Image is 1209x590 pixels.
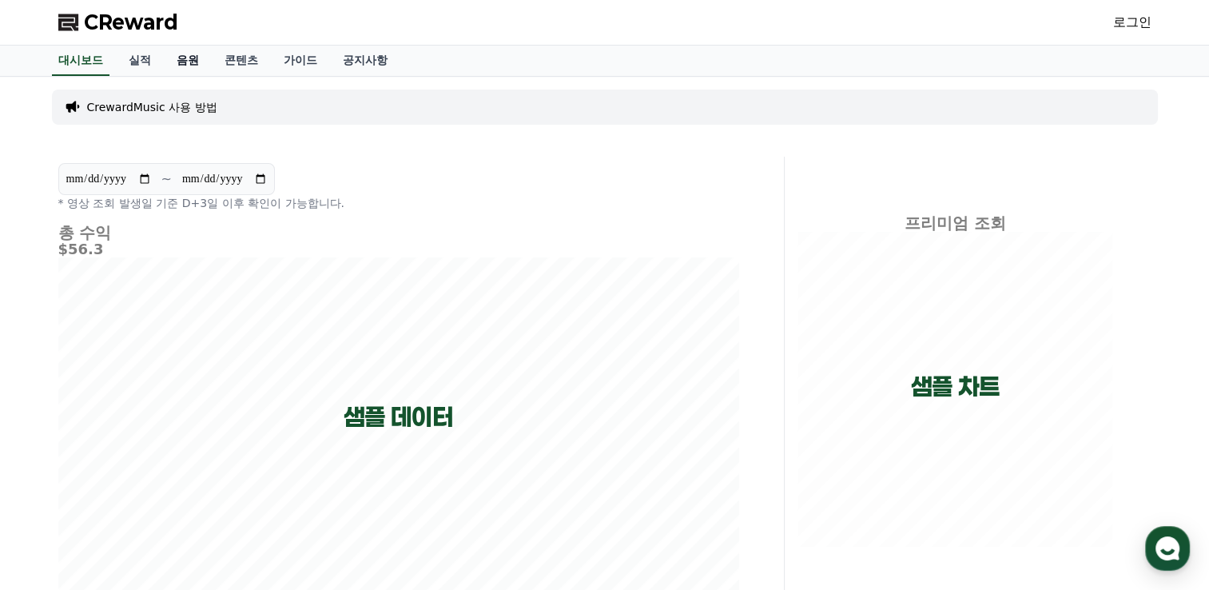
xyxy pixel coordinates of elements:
[58,10,178,35] a: CReward
[5,457,105,497] a: 홈
[247,481,266,494] span: 설정
[84,10,178,35] span: CReward
[58,241,739,257] h5: $56.3
[911,373,1000,401] p: 샘플 차트
[344,403,453,432] p: 샘플 데이터
[50,481,60,494] span: 홈
[1113,13,1151,32] a: 로그인
[58,195,739,211] p: * 영상 조회 발생일 기준 D+3일 이후 확인이 가능합니다.
[206,457,307,497] a: 설정
[164,46,212,76] a: 음원
[52,46,109,76] a: 대시보드
[87,99,217,115] a: CrewardMusic 사용 방법
[271,46,330,76] a: 가이드
[161,169,172,189] p: ~
[116,46,164,76] a: 실적
[212,46,271,76] a: 콘텐츠
[330,46,400,76] a: 공지사항
[105,457,206,497] a: 대화
[797,214,1113,232] h4: 프리미엄 조회
[58,224,739,241] h4: 총 수익
[146,482,165,495] span: 대화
